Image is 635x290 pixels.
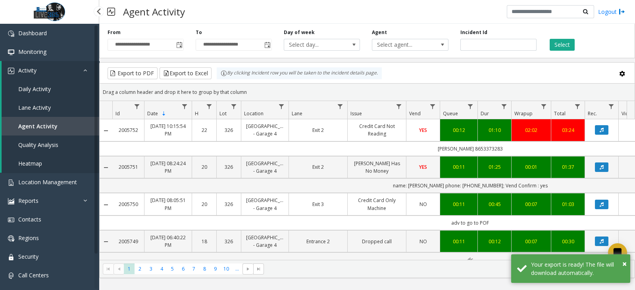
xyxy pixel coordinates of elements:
[8,49,14,55] img: 'icon'
[419,127,427,134] span: YES
[100,101,635,260] div: Data table
[2,80,99,98] a: Daily Activity
[18,29,47,37] span: Dashboard
[481,110,489,117] span: Dur
[199,263,210,274] span: Page 8
[18,234,39,242] span: Regions
[18,67,37,74] span: Activity
[2,117,99,135] a: Agent Activity
[18,216,41,223] span: Contacts
[149,197,187,212] a: [DATE] 08:05:51 PM
[246,122,284,137] a: [GEOGRAPHIC_DATA] - Garage 4
[189,263,199,274] span: Page 7
[411,163,435,171] a: YES
[556,163,580,171] div: 01:37
[197,126,212,134] a: 22
[196,29,202,36] label: To
[352,122,401,137] a: Credit Card Not Reading
[539,101,549,112] a: Wrapup Filter Menu
[147,110,158,117] span: Date
[556,126,580,134] div: 03:24
[18,178,77,186] span: Location Management
[352,160,401,175] a: [PERSON_NAME] Has No Money
[178,263,189,274] span: Page 6
[108,29,121,36] label: From
[516,163,546,171] a: 00:01
[516,200,546,208] a: 00:07
[160,67,212,79] button: Export to Excel
[445,126,473,134] div: 00:12
[622,110,635,117] span: Video
[284,39,344,50] span: Select day...
[119,2,189,21] h3: Agent Activity
[100,164,112,171] a: Collapse Details
[132,101,142,112] a: Id Filter Menu
[483,163,506,171] div: 01:25
[269,265,627,272] kendo-pager-info: 1 - 30 of 413 items
[2,61,99,80] a: Activity
[244,110,264,117] span: Location
[554,110,566,117] span: Total
[411,200,435,208] a: NO
[217,67,382,79] div: By clicking Incident row you will be taken to the incident details page.
[445,163,473,171] a: 00:11
[8,198,14,204] img: 'icon'
[18,48,46,55] span: Monitoring
[588,110,597,117] span: Rec.
[117,238,139,245] a: 2005749
[352,197,401,212] a: Credit Card Only Machine
[335,101,346,112] a: Lane Filter Menu
[8,31,14,37] img: 'icon'
[516,238,546,245] div: 00:07
[197,163,212,171] a: 20
[146,263,156,274] span: Page 3
[445,200,473,208] a: 00:11
[161,111,167,117] span: Sortable
[175,39,183,50] span: Toggle popup
[516,126,546,134] a: 02:02
[263,39,271,50] span: Toggle popup
[294,200,343,208] a: Exit 3
[149,122,187,137] a: [DATE] 10:15:54 PM
[622,258,627,270] button: Close
[284,29,315,36] label: Day of week
[242,263,253,275] span: Go to the next page
[409,110,421,117] span: Vend
[556,238,580,245] div: 00:30
[210,263,221,274] span: Page 9
[221,238,236,245] a: 326
[117,200,139,208] a: 2005750
[276,101,287,112] a: Location Filter Menu
[2,98,99,117] a: Lane Activity
[232,263,242,274] span: Page 11
[292,110,302,117] span: Lane
[8,235,14,242] img: 'icon'
[619,8,625,16] img: logout
[556,200,580,208] div: 01:03
[179,101,190,112] a: Date Filter Menu
[18,85,51,93] span: Daily Activity
[18,141,58,149] span: Quality Analysis
[419,238,427,245] span: NO
[18,160,42,167] span: Heatmap
[2,154,99,173] a: Heatmap
[8,179,14,186] img: 'icon'
[107,2,115,21] img: pageIcon
[204,101,215,112] a: H Filter Menu
[221,200,236,208] a: 326
[483,238,506,245] a: 00:12
[372,29,387,36] label: Agent
[550,39,575,51] button: Select
[219,110,227,117] span: Lot
[167,263,178,274] span: Page 5
[294,238,343,245] a: Entrance 2
[598,8,625,16] a: Logout
[197,238,212,245] a: 18
[246,160,284,175] a: [GEOGRAPHIC_DATA] - Garage 4
[18,197,38,204] span: Reports
[124,263,135,274] span: Page 1
[8,273,14,279] img: 'icon'
[246,197,284,212] a: [GEOGRAPHIC_DATA] - Garage 4
[18,122,58,130] span: Agent Activity
[117,163,139,171] a: 2005751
